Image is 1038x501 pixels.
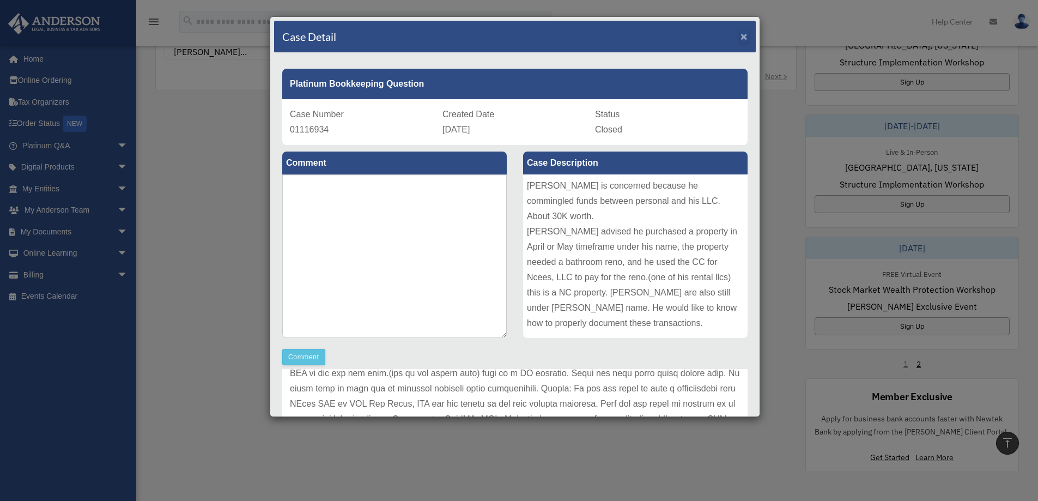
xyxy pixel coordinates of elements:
[595,125,622,134] span: Closed
[290,125,329,134] span: 01116934
[282,152,507,174] label: Comment
[523,174,748,338] div: [PERSON_NAME] is concerned because he commingled funds between personal and his LLC. About 30K wo...
[740,30,748,43] span: ×
[282,29,336,44] h4: Case Detail
[282,69,748,99] div: Platinum Bookkeeping Question
[442,110,494,119] span: Created Date
[282,349,325,365] button: Comment
[290,110,344,119] span: Case Number
[595,110,620,119] span: Status
[523,152,748,174] label: Case Description
[442,125,470,134] span: [DATE]
[740,31,748,42] button: Close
